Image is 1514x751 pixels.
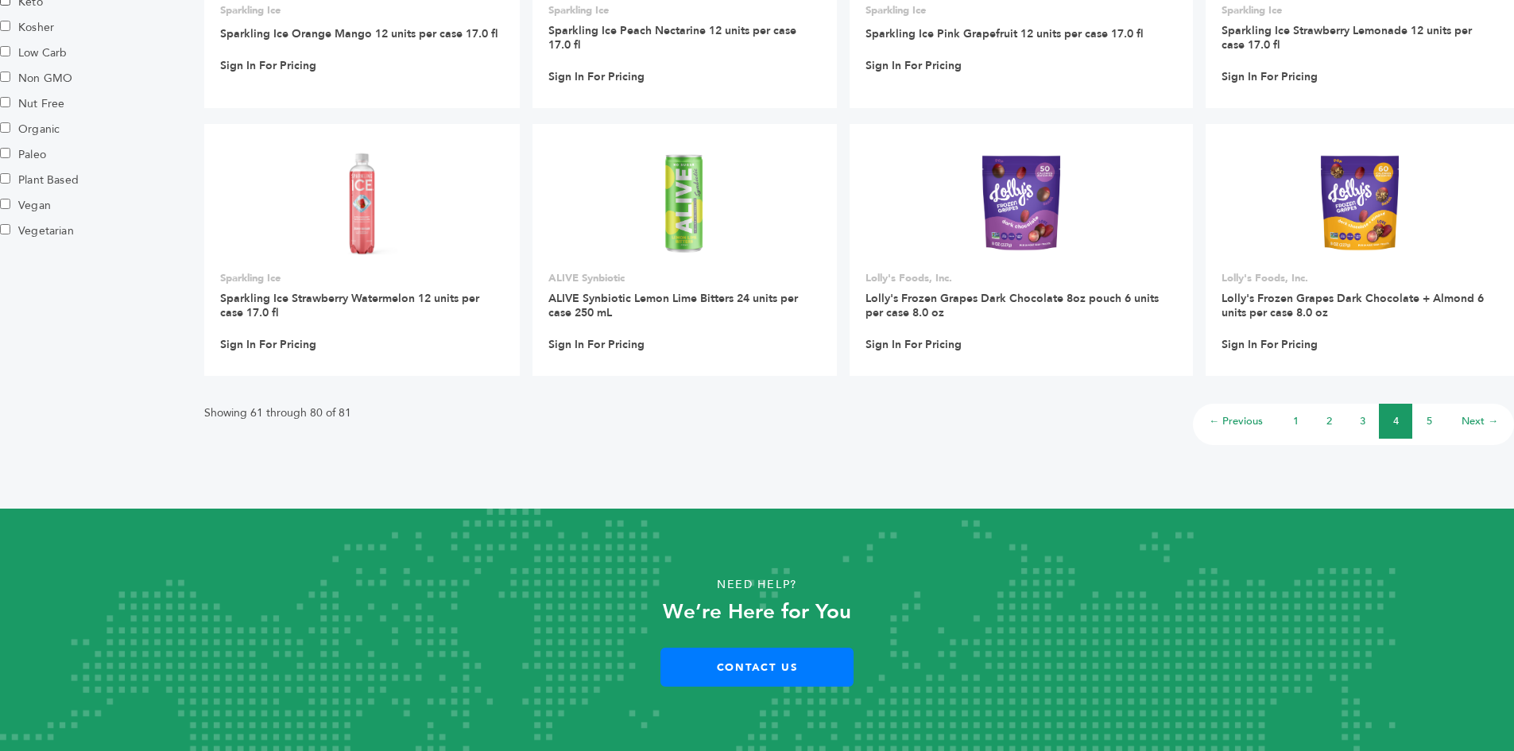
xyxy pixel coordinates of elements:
[1222,338,1318,352] a: Sign In For Pricing
[1427,414,1432,428] a: 5
[865,291,1159,320] a: Lolly's Frozen Grapes Dark Chocolate 8oz pouch 6 units per case 8.0 oz
[548,70,645,84] a: Sign In For Pricing
[548,271,821,285] p: ALIVE Synbiotic
[663,598,851,626] strong: We’re Here for You
[1222,23,1472,52] a: Sparkling Ice Strawberry Lemonade 12 units per case 17.0 fl
[548,3,821,17] p: Sparkling Ice
[1222,271,1498,285] p: Lolly's Foods, Inc.
[1222,291,1484,320] a: Lolly's Frozen Grapes Dark Chocolate + Almond 6 units per case 8.0 oz
[1209,414,1263,428] a: ← Previous
[1360,414,1365,428] a: 3
[548,291,798,320] a: ALIVE Synbiotic Lemon Lime Bitters 24 units per case 250 mL
[970,146,1073,261] img: Lolly's Frozen Grapes Dark Chocolate 8oz pouch 6 units per case 8.0 oz
[220,338,316,352] a: Sign In For Pricing
[220,59,316,73] a: Sign In For Pricing
[660,648,854,687] a: Contact Us
[865,271,1178,285] p: Lolly's Foods, Inc.
[220,3,504,17] p: Sparkling Ice
[1308,146,1411,261] img: Lolly's Frozen Grapes Dark Chocolate + Almond 6 units per case 8.0 oz
[865,3,1178,17] p: Sparkling Ice
[1393,414,1399,428] a: 4
[76,573,1438,597] p: Need Help?
[1222,3,1498,17] p: Sparkling Ice
[220,291,479,320] a: Sparkling Ice Strawberry Watermelon 12 units per case 17.0 fl
[865,59,962,73] a: Sign In For Pricing
[1326,414,1332,428] a: 2
[865,338,962,352] a: Sign In For Pricing
[655,146,714,261] img: ALIVE Synbiotic Lemon Lime Bitters 24 units per case 250 mL
[1222,70,1318,84] a: Sign In For Pricing
[220,26,498,41] a: Sparkling Ice Orange Mango 12 units per case 17.0 fl
[1293,414,1299,428] a: 1
[865,26,1143,41] a: Sparkling Ice Pink Grapefruit 12 units per case 17.0 fl
[220,271,504,285] p: Sparkling Ice
[548,23,796,52] a: Sparkling Ice Peach Nectarine 12 units per case 17.0 fl
[204,404,351,423] p: Showing 61 through 80 of 81
[548,338,645,352] a: Sign In For Pricing
[1462,414,1498,428] a: Next →
[304,146,420,261] img: Sparkling Ice Strawberry Watermelon 12 units per case 17.0 fl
